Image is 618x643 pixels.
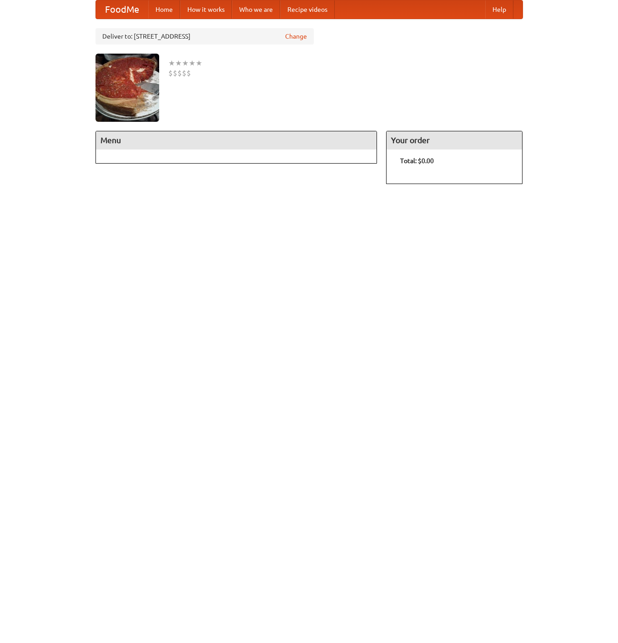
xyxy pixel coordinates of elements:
h4: Your order [387,131,522,150]
img: angular.jpg [95,54,159,122]
li: $ [186,68,191,78]
li: ★ [175,58,182,68]
a: Change [285,32,307,41]
h4: Menu [96,131,377,150]
b: Total: $0.00 [400,157,434,164]
a: How it works [180,0,232,19]
a: FoodMe [96,0,148,19]
div: Deliver to: [STREET_ADDRESS] [95,28,314,45]
a: Recipe videos [280,0,335,19]
li: ★ [168,58,175,68]
li: $ [168,68,173,78]
a: Who we are [232,0,280,19]
li: ★ [196,58,202,68]
li: ★ [189,58,196,68]
a: Home [148,0,180,19]
a: Help [485,0,513,19]
li: $ [173,68,177,78]
li: $ [182,68,186,78]
li: $ [177,68,182,78]
li: ★ [182,58,189,68]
